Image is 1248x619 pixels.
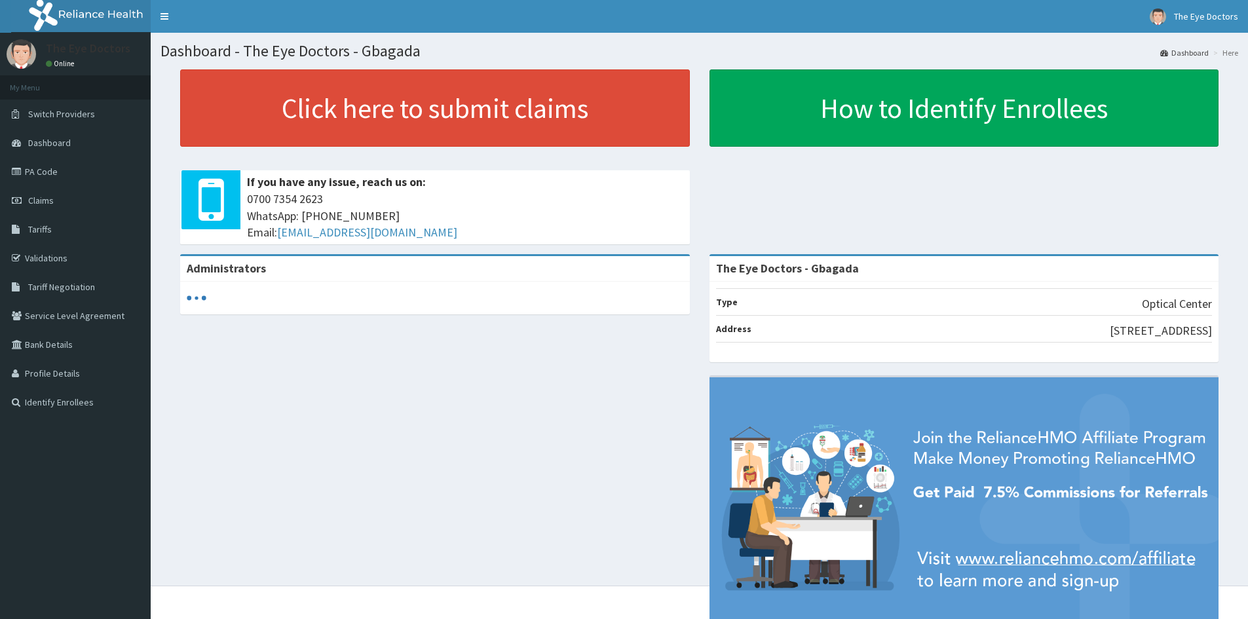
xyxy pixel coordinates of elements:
strong: The Eye Doctors - Gbagada [716,261,859,276]
span: The Eye Doctors [1174,10,1238,22]
li: Here [1210,47,1238,58]
b: If you have any issue, reach us on: [247,174,426,189]
a: Dashboard [1160,47,1209,58]
p: [STREET_ADDRESS] [1110,322,1212,339]
a: [EMAIL_ADDRESS][DOMAIN_NAME] [277,225,457,240]
p: The Eye Doctors [46,43,130,54]
img: User Image [7,39,36,69]
span: Claims [28,195,54,206]
a: Click here to submit claims [180,69,690,147]
img: User Image [1150,9,1166,25]
span: Dashboard [28,137,71,149]
b: Address [716,323,751,335]
svg: audio-loading [187,288,206,308]
span: Switch Providers [28,108,95,120]
p: Optical Center [1142,295,1212,312]
span: 0700 7354 2623 WhatsApp: [PHONE_NUMBER] Email: [247,191,683,241]
a: How to Identify Enrollees [709,69,1219,147]
a: Online [46,59,77,68]
span: Tariffs [28,223,52,235]
b: Administrators [187,261,266,276]
b: Type [716,296,738,308]
h1: Dashboard - The Eye Doctors - Gbagada [161,43,1238,60]
span: Tariff Negotiation [28,281,95,293]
